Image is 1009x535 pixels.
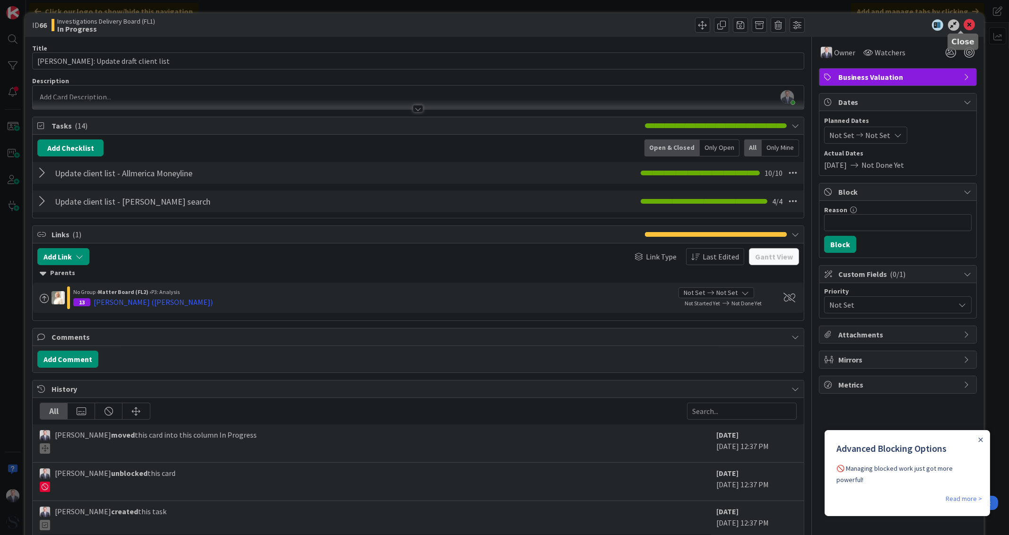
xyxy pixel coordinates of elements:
span: ( 0/1 ) [890,269,906,279]
span: Support [20,1,43,13]
span: Not Set [716,288,738,298]
span: History [52,383,786,395]
span: Attachments [838,329,959,340]
img: JC [40,507,50,517]
b: moved [111,430,135,440]
button: Add Checklist [37,139,104,156]
b: Matter Board (FL2) › [98,288,151,295]
div: [DATE] 12:37 PM [716,429,797,457]
span: Custom Fields [838,268,959,280]
span: Not Started Yet [685,300,720,307]
span: [PERSON_NAME] this card into this column In Progress [55,429,257,454]
input: type card name here... [32,52,804,69]
button: Last Edited [686,248,744,265]
span: Last Edited [703,251,739,262]
b: [DATE] [716,507,739,516]
span: 10 / 10 [765,167,783,179]
span: Links [52,229,640,240]
input: Add Checklist... [52,193,264,210]
span: Not Done Yet [862,159,905,171]
span: Metrics [838,379,959,390]
div: Parents [40,268,796,278]
iframe: UserGuiding Product Updates Slide Out [825,430,990,516]
span: Mirrors [838,354,959,365]
span: Not Set [684,288,705,298]
div: All [744,139,762,156]
span: Not Set [829,298,950,311]
span: Comments [52,331,786,343]
span: Description [32,77,69,85]
span: [PERSON_NAME] this task [55,506,166,530]
span: No Group › [73,288,98,295]
div: [PERSON_NAME] ([PERSON_NAME]) [94,296,213,308]
button: Gantt View [749,248,799,265]
b: unblocked [111,468,148,478]
img: f0pyZ9a3ujLKhZyKPPbkNbKsKyr7o1bz.png [781,90,794,104]
div: Only Mine [762,139,799,156]
span: Block [838,186,959,198]
span: Actual Dates [824,148,972,158]
div: Open & Closed [644,139,700,156]
h5: Close [951,37,974,46]
span: Dates [838,96,959,108]
b: [DATE] [716,430,739,440]
div: Only Open [700,139,739,156]
div: [DATE] 12:37 PM [716,467,797,496]
img: JC [40,430,50,440]
span: Planned Dates [824,116,972,126]
span: ( 1 ) [72,230,81,239]
span: Not Done Yet [731,300,762,307]
img: JC [40,468,50,479]
b: [DATE] [716,468,739,478]
img: JC [821,47,832,58]
input: Search... [687,403,797,420]
input: Add Checklist... [52,164,264,181]
span: Link Type [646,251,677,262]
button: Block [824,236,856,253]
span: Tasks [52,120,640,131]
div: Priority [824,288,972,294]
button: Add Comment [37,351,98,368]
span: Watchers [875,47,906,58]
span: Not Set [829,129,854,141]
button: Add Link [37,248,89,265]
span: Owner [834,47,855,58]
span: ( 14 ) [75,121,87,130]
span: Not Set [866,129,891,141]
span: [DATE] [824,159,847,171]
div: All [40,403,68,419]
b: created [111,507,138,516]
img: KS [52,291,65,304]
div: 13 [73,298,90,306]
span: [PERSON_NAME] this card [55,467,175,492]
span: P3: Analysis [151,288,180,295]
span: Business Valuation [838,71,959,83]
span: 4 / 4 [772,196,783,207]
label: Reason [824,206,847,214]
